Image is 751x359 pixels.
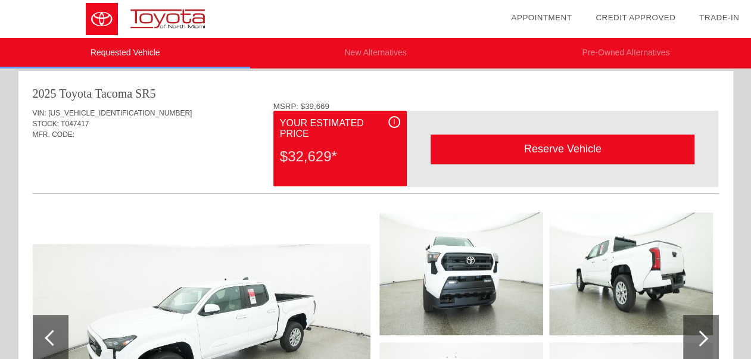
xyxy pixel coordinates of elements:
[379,213,543,335] img: a73a3cff444eaf09028bcf276622d04d.jpg
[250,38,500,68] li: New Alternatives
[135,85,155,102] div: SR5
[596,13,675,22] a: Credit Approved
[33,158,719,177] div: Quoted on [DATE] 3:47:37 PM
[394,118,395,126] span: i
[511,13,572,22] a: Appointment
[48,109,192,117] span: [US_VEHICLE_IDENTIFICATION_NUMBER]
[280,141,400,172] div: $32,629*
[280,116,400,141] div: Your Estimated Price
[273,102,719,111] div: MSRP: $39,669
[33,130,75,139] span: MFR. CODE:
[501,38,751,68] li: Pre-Owned Alternatives
[33,109,46,117] span: VIN:
[549,213,713,335] img: a563178be7a58cb2463448d80623c0a7.jpg
[33,120,59,128] span: STOCK:
[33,85,133,102] div: 2025 Toyota Tacoma
[699,13,739,22] a: Trade-In
[431,135,694,164] div: Reserve Vehicle
[61,120,89,128] span: T047417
